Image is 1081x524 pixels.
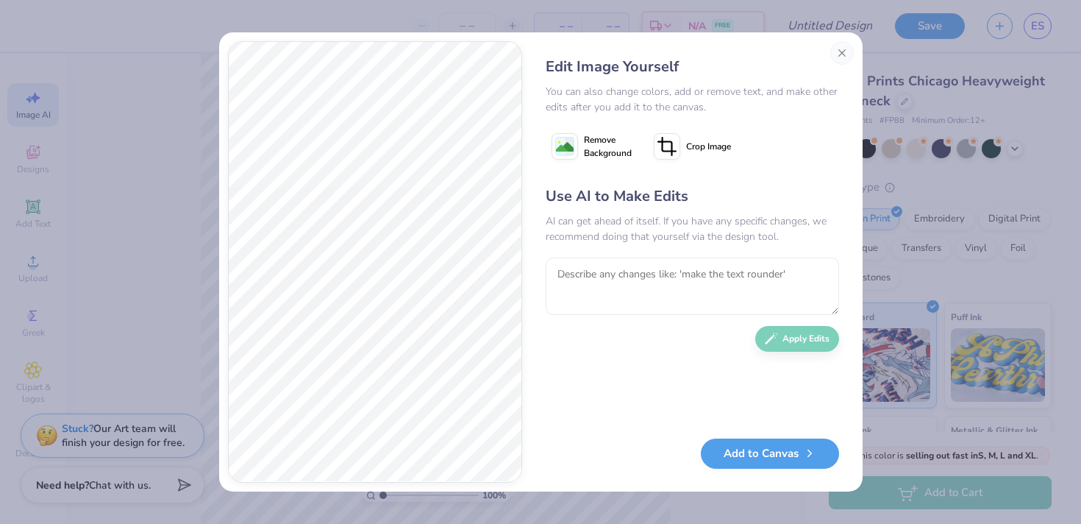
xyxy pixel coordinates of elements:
div: AI can get ahead of itself. If you have any specific changes, we recommend doing that yourself vi... [546,213,839,244]
span: Crop Image [686,140,731,153]
button: Close [830,41,854,65]
button: Remove Background [546,128,638,165]
div: Use AI to Make Edits [546,185,839,208]
button: Add to Canvas [701,439,839,469]
div: Edit Image Yourself [546,56,839,78]
span: Remove Background [584,133,632,160]
div: You can also change colors, add or remove text, and make other edits after you add it to the canvas. [546,84,839,115]
button: Crop Image [648,128,740,165]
